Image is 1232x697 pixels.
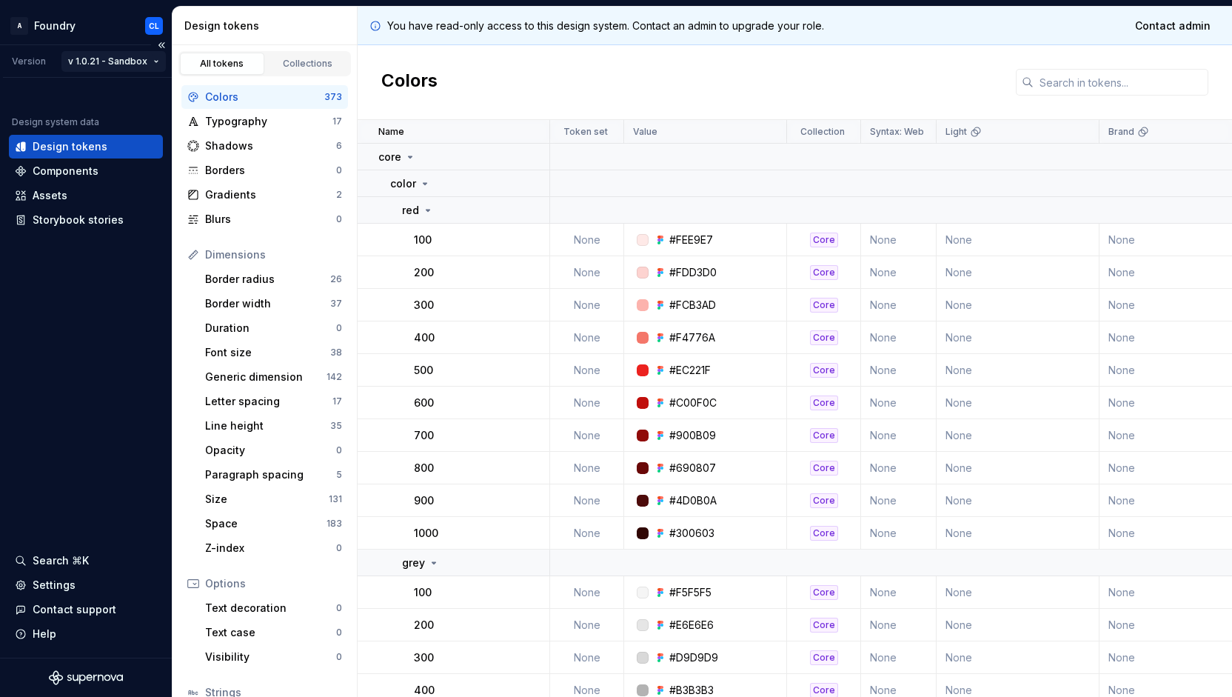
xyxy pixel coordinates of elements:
[810,265,838,280] div: Core
[937,354,1099,387] td: None
[329,493,342,505] div: 131
[205,90,324,104] div: Colors
[9,208,163,232] a: Storybook stories
[205,247,342,262] div: Dimensions
[387,19,824,33] p: You have read-only access to this design system. Contact an admin to upgrade your role.
[332,116,342,127] div: 17
[49,670,123,685] svg: Supernova Logo
[810,330,838,345] div: Core
[861,224,937,256] td: None
[199,292,348,316] a: Border width37
[414,428,434,443] p: 700
[181,207,348,231] a: Blurs0
[199,512,348,536] a: Space183
[33,627,56,641] div: Help
[550,387,624,419] td: None
[199,487,348,511] a: Size131
[1135,19,1211,33] span: Contact admin
[378,150,401,164] p: core
[861,419,937,452] td: None
[800,126,845,138] p: Collection
[937,517,1099,550] td: None
[332,396,342,407] div: 17
[9,573,163,597] a: Settings
[33,139,107,154] div: Design tokens
[181,110,348,133] a: Typography17
[205,625,336,640] div: Text case
[33,553,89,568] div: Search ⌘K
[336,140,342,152] div: 6
[205,516,327,531] div: Space
[271,58,345,70] div: Collections
[810,650,838,665] div: Core
[199,645,348,669] a: Visibility0
[205,212,336,227] div: Blurs
[550,452,624,484] td: None
[810,585,838,600] div: Core
[1108,126,1134,138] p: Brand
[205,296,330,311] div: Border width
[402,203,419,218] p: red
[33,213,124,227] div: Storybook stories
[810,363,838,378] div: Core
[550,224,624,256] td: None
[205,467,336,482] div: Paragraph spacing
[550,484,624,517] td: None
[669,428,716,443] div: #900B09
[550,289,624,321] td: None
[937,484,1099,517] td: None
[550,256,624,289] td: None
[68,56,147,67] span: v 1.0.21 - Sandbox
[199,621,348,644] a: Text case0
[336,444,342,456] div: 0
[205,541,336,556] div: Z-index
[414,526,438,541] p: 1000
[61,51,166,72] button: v 1.0.21 - Sandbox
[1034,69,1208,96] input: Search in tokens...
[810,493,838,508] div: Core
[33,188,67,203] div: Assets
[181,134,348,158] a: Shadows6
[330,347,342,358] div: 38
[861,354,937,387] td: None
[9,135,163,159] a: Design tokens
[181,183,348,207] a: Gradients2
[414,330,435,345] p: 400
[402,556,425,570] p: grey
[205,272,330,287] div: Border radius
[336,322,342,334] div: 0
[414,233,432,247] p: 100
[810,428,838,443] div: Core
[414,265,434,280] p: 200
[199,596,348,620] a: Text decoration0
[810,461,838,476] div: Core
[550,609,624,641] td: None
[205,163,336,178] div: Borders
[199,341,348,364] a: Font size38
[414,493,434,508] p: 900
[861,289,937,321] td: None
[199,365,348,389] a: Generic dimension142
[9,549,163,573] button: Search ⌘K
[184,19,351,33] div: Design tokens
[205,321,336,336] div: Duration
[414,585,432,600] p: 100
[669,265,717,280] div: #FDD3D0
[205,187,336,202] div: Gradients
[669,461,716,476] div: #690807
[810,396,838,410] div: Core
[861,484,937,517] td: None
[937,321,1099,354] td: None
[336,213,342,225] div: 0
[327,371,342,383] div: 142
[414,396,434,410] p: 600
[381,69,438,96] h2: Colors
[810,298,838,313] div: Core
[199,536,348,560] a: Z-index0
[945,126,967,138] p: Light
[336,602,342,614] div: 0
[33,578,76,593] div: Settings
[205,370,327,384] div: Generic dimension
[33,164,98,179] div: Components
[669,650,718,665] div: #D9D9D9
